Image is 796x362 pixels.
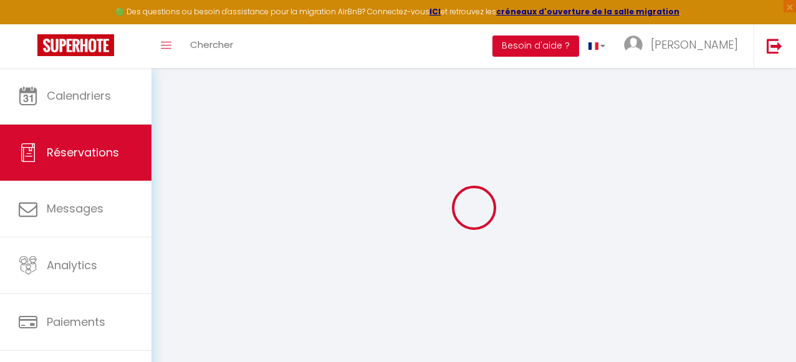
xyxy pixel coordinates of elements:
span: Calendriers [47,88,111,103]
span: Paiements [47,314,105,330]
button: Ouvrir le widget de chat LiveChat [10,5,47,42]
img: Super Booking [37,34,114,56]
span: Analytics [47,257,97,273]
span: Chercher [190,38,233,51]
a: ... [PERSON_NAME] [615,24,754,68]
a: créneaux d'ouverture de la salle migration [496,6,679,17]
img: ... [624,36,643,54]
img: logout [767,38,782,54]
button: Besoin d'aide ? [492,36,579,57]
span: Réservations [47,145,119,160]
span: Messages [47,201,103,216]
span: [PERSON_NAME] [651,37,738,52]
a: ICI [429,6,441,17]
a: Chercher [181,24,242,68]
